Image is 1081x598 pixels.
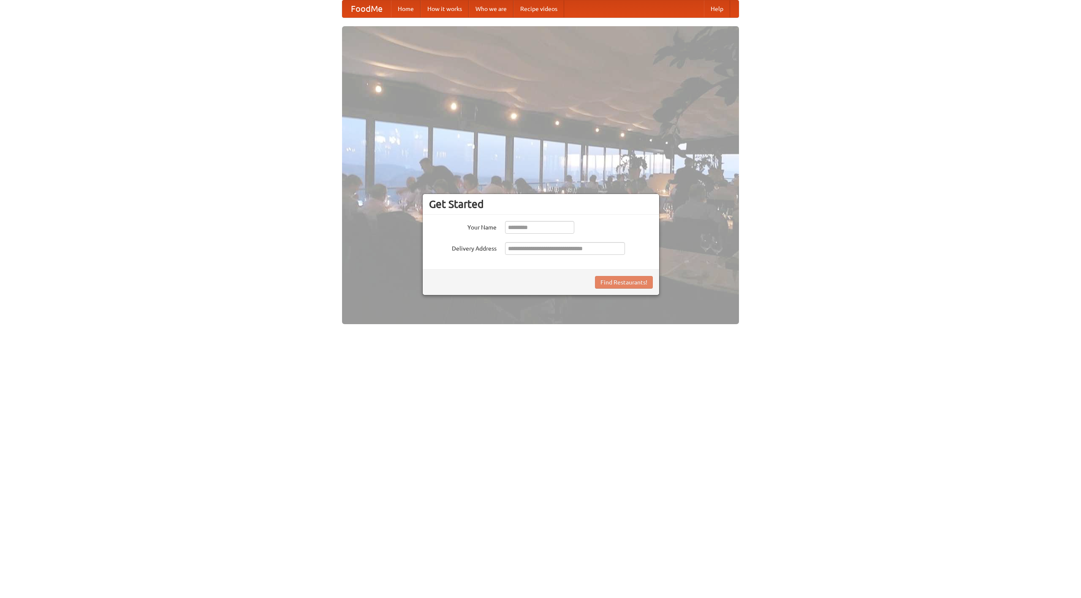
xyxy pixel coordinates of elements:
a: Who we are [469,0,513,17]
label: Your Name [429,221,497,232]
a: How it works [421,0,469,17]
a: Help [704,0,730,17]
a: Home [391,0,421,17]
label: Delivery Address [429,242,497,253]
a: Recipe videos [513,0,564,17]
a: FoodMe [342,0,391,17]
button: Find Restaurants! [595,276,653,289]
h3: Get Started [429,198,653,210]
